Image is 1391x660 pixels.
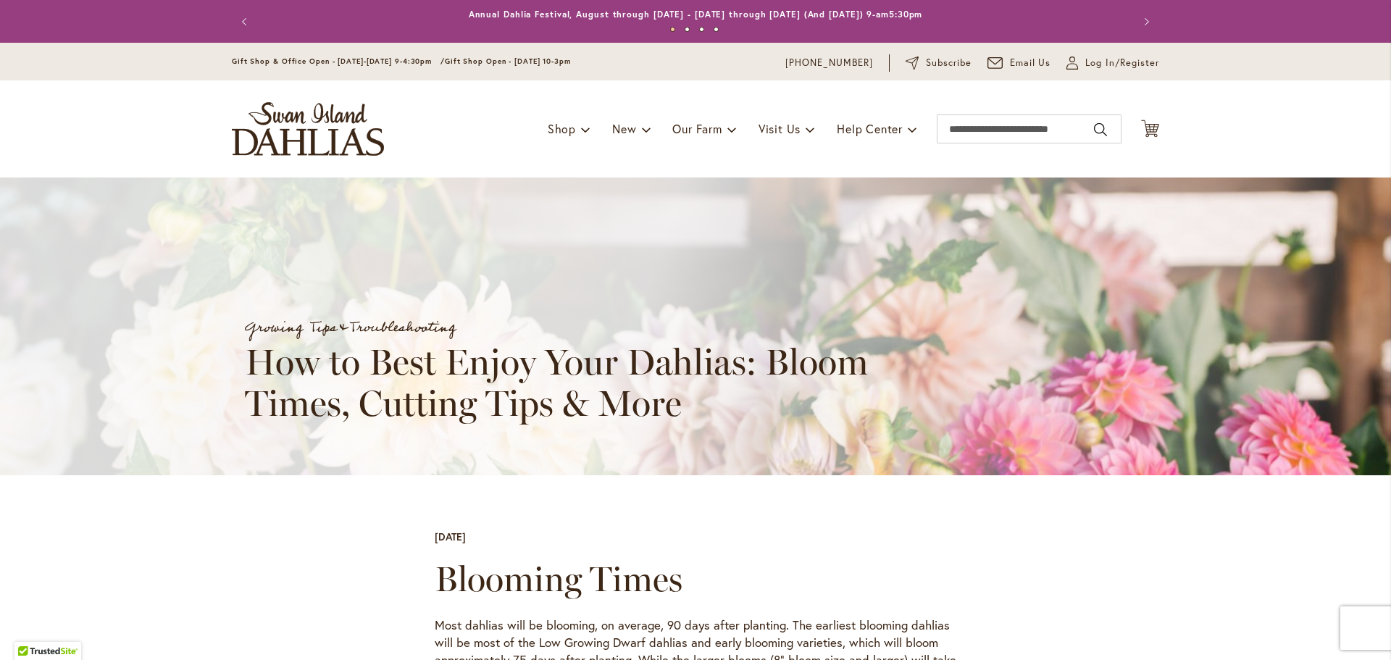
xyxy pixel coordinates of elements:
[469,9,923,20] a: Annual Dahlia Festival, August through [DATE] - [DATE] through [DATE] (And [DATE]) 9-am5:30pm
[672,121,722,136] span: Our Farm
[714,27,719,32] button: 4 of 4
[445,57,571,66] span: Gift Shop Open - [DATE] 10-3pm
[785,56,873,70] a: [PHONE_NUMBER]
[1085,56,1159,70] span: Log In/Register
[435,530,466,544] div: [DATE]
[232,57,445,66] span: Gift Shop & Office Open - [DATE]-[DATE] 9-4:30pm /
[926,56,972,70] span: Subscribe
[245,341,940,425] h1: How to Best Enjoy Your Dahlias: Bloom Times, Cutting Tips & More
[232,102,384,156] a: store logo
[349,314,456,341] a: Troubleshooting
[837,121,903,136] span: Help Center
[1010,56,1051,70] span: Email Us
[906,56,972,70] a: Subscribe
[548,121,576,136] span: Shop
[699,27,704,32] button: 3 of 4
[232,7,261,36] button: Previous
[435,559,956,599] h2: Blooming Times
[759,121,801,136] span: Visit Us
[1130,7,1159,36] button: Next
[1066,56,1159,70] a: Log In/Register
[245,315,1172,341] div: &
[670,27,675,32] button: 1 of 4
[685,27,690,32] button: 2 of 4
[987,56,1051,70] a: Email Us
[245,314,337,341] a: Growing Tips
[612,121,636,136] span: New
